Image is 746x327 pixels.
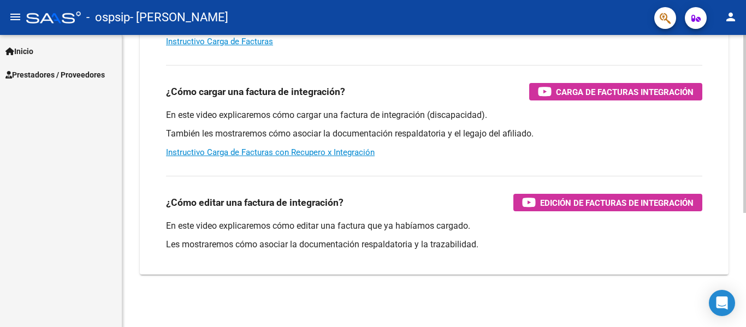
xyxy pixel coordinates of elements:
span: Edición de Facturas de integración [540,196,694,210]
span: Prestadores / Proveedores [5,69,105,81]
div: Open Intercom Messenger [709,290,735,316]
span: - ospsip [86,5,130,29]
mat-icon: menu [9,10,22,23]
h3: ¿Cómo cargar una factura de integración? [166,84,345,99]
a: Instructivo Carga de Facturas [166,37,273,46]
button: Edición de Facturas de integración [513,194,702,211]
span: - [PERSON_NAME] [130,5,228,29]
p: También les mostraremos cómo asociar la documentación respaldatoria y el legajo del afiliado. [166,128,702,140]
span: Carga de Facturas Integración [556,85,694,99]
p: En este video explicaremos cómo cargar una factura de integración (discapacidad). [166,109,702,121]
mat-icon: person [724,10,737,23]
p: En este video explicaremos cómo editar una factura que ya habíamos cargado. [166,220,702,232]
p: Les mostraremos cómo asociar la documentación respaldatoria y la trazabilidad. [166,239,702,251]
a: Instructivo Carga de Facturas con Recupero x Integración [166,147,375,157]
h3: ¿Cómo editar una factura de integración? [166,195,344,210]
span: Inicio [5,45,33,57]
button: Carga de Facturas Integración [529,83,702,100]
